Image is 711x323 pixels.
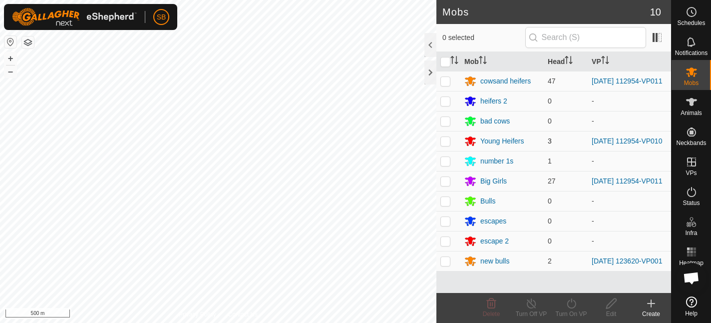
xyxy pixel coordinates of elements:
div: Turn On VP [551,309,591,318]
td: - [588,191,671,211]
th: Head [544,52,588,71]
span: VPs [686,170,697,176]
h2: Mobs [442,6,650,18]
div: Turn Off VP [511,309,551,318]
span: 47 [548,77,556,85]
th: Mob [460,52,544,71]
a: Contact Us [228,310,258,319]
span: 10 [650,4,661,19]
button: Reset Map [4,36,16,48]
span: Mobs [684,80,699,86]
span: Neckbands [676,140,706,146]
a: [DATE] 112954-VP010 [592,137,662,145]
span: SB [157,12,166,22]
span: 27 [548,177,556,185]
span: 0 [548,117,552,125]
p-sorticon: Activate to sort [450,57,458,65]
span: 1 [548,157,552,165]
span: 0 [548,197,552,205]
div: Edit [591,309,631,318]
th: VP [588,52,671,71]
span: Help [685,310,698,316]
div: Create [631,309,671,318]
div: escape 2 [480,236,509,246]
button: + [4,52,16,64]
div: heifers 2 [480,96,507,106]
td: - [588,231,671,251]
span: Delete [483,310,500,317]
td: - [588,111,671,131]
div: bad cows [480,116,510,126]
span: Notifications [675,50,708,56]
div: cowsand heifers [480,76,531,86]
td: - [588,211,671,231]
div: Young Heifers [480,136,524,146]
button: Map Layers [22,36,34,48]
input: Search (S) [525,27,646,48]
img: Gallagher Logo [12,8,137,26]
div: number 1s [480,156,513,166]
div: Bulls [480,196,495,206]
p-sorticon: Activate to sort [565,57,573,65]
p-sorticon: Activate to sort [601,57,609,65]
span: 0 selected [442,32,525,43]
span: Status [683,200,700,206]
span: Animals [681,110,702,116]
a: Help [672,292,711,320]
td: - [588,91,671,111]
p-sorticon: Activate to sort [479,57,487,65]
div: Big Girls [480,176,507,186]
span: Schedules [677,20,705,26]
a: [DATE] 123620-VP001 [592,257,662,265]
span: 0 [548,97,552,105]
a: Privacy Policy [179,310,216,319]
a: [DATE] 112954-VP011 [592,77,662,85]
div: escapes [480,216,506,226]
span: 0 [548,217,552,225]
span: Infra [685,230,697,236]
td: - [588,151,671,171]
span: Heatmap [679,260,704,266]
div: new bulls [480,256,509,266]
a: [DATE] 112954-VP011 [592,177,662,185]
a: Open chat [677,263,707,293]
span: 3 [548,137,552,145]
button: – [4,65,16,77]
span: 2 [548,257,552,265]
span: 0 [548,237,552,245]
